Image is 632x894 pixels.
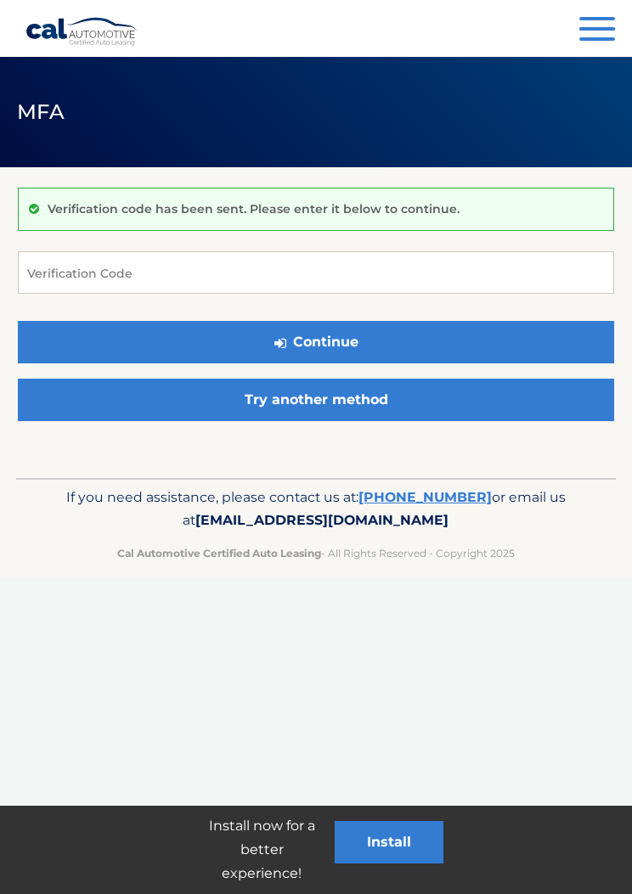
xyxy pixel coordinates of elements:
[25,17,138,47] a: Cal Automotive
[18,379,614,421] a: Try another method
[195,512,449,528] span: [EMAIL_ADDRESS][DOMAIN_NAME]
[117,547,321,559] strong: Cal Automotive Certified Auto Leasing
[358,489,492,505] a: [PHONE_NUMBER]
[42,544,591,562] p: - All Rights Reserved - Copyright 2025
[48,201,460,216] p: Verification code has been sent. Please enter it below to continue.
[17,99,65,124] span: MFA
[18,321,614,363] button: Continue
[335,821,443,863] button: Install
[189,814,335,886] p: Install now for a better experience!
[42,486,591,534] p: If you need assistance, please contact us at: or email us at
[579,17,615,45] button: Menu
[18,251,614,294] input: Verification Code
